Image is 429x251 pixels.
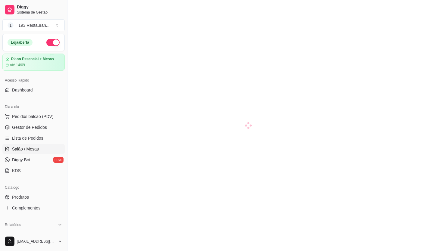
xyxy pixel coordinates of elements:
a: Plano Essencial + Mesasaté 14/09 [2,54,65,71]
div: Acesso Rápido [2,76,65,85]
div: Catálogo [2,183,65,192]
span: Lista de Pedidos [12,135,43,141]
span: 1 [8,22,14,28]
a: Gestor de Pedidos [2,122,65,132]
button: [EMAIL_ADDRESS][DOMAIN_NAME] [2,234,65,249]
span: Pedidos balcão (PDV) [12,113,54,119]
span: KDS [12,168,21,174]
article: Plano Essencial + Mesas [11,57,54,61]
a: Dashboard [2,85,65,95]
a: Salão / Mesas [2,144,65,154]
span: Salão / Mesas [12,146,39,152]
span: Sistema de Gestão [17,10,62,15]
button: Alterar Status [46,39,60,46]
span: Diggy [17,5,62,10]
span: Relatórios de vendas [12,231,52,237]
button: Select a team [2,19,65,31]
a: Produtos [2,192,65,202]
span: Dashboard [12,87,33,93]
a: DiggySistema de Gestão [2,2,65,17]
span: Diggy Bot [12,157,30,163]
span: [EMAIL_ADDRESS][DOMAIN_NAME] [17,239,55,244]
div: Dia a dia [2,102,65,112]
a: Lista de Pedidos [2,133,65,143]
article: até 14/09 [10,63,25,67]
span: Complementos [12,205,40,211]
button: Pedidos balcão (PDV) [2,112,65,121]
div: Loja aberta [8,39,33,46]
a: KDS [2,166,65,175]
a: Complementos [2,203,65,213]
div: 193 Restauran ... [18,22,50,28]
span: Relatórios [5,222,21,227]
span: Produtos [12,194,29,200]
span: Gestor de Pedidos [12,124,47,130]
a: Diggy Botnovo [2,155,65,165]
a: Relatórios de vendas [2,230,65,239]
